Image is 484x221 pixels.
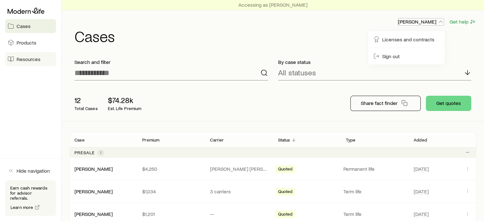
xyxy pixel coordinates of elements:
[108,96,142,105] p: $74.28k
[17,168,50,174] span: Hide navigation
[346,137,356,142] p: Type
[426,96,471,111] button: Get quotes
[414,137,427,142] p: Added
[398,18,444,25] p: [PERSON_NAME]
[5,164,56,178] button: Hide navigation
[361,100,397,106] p: Share fact finder
[210,166,268,172] p: [PERSON_NAME] [PERSON_NAME]
[5,180,56,216] div: Earn cash rewards for advisor referrals.Learn more
[278,137,290,142] p: Status
[74,137,85,142] p: Case
[10,185,51,201] p: Earn cash rewards for advisor referrals.
[343,188,406,195] p: Term life
[238,2,307,8] p: Accessing as [PERSON_NAME]
[74,166,113,172] a: [PERSON_NAME]
[74,150,95,155] p: Presale
[74,96,98,105] p: 12
[5,52,56,66] a: Resources
[74,188,113,195] div: [PERSON_NAME]
[278,211,293,218] span: Quoted
[278,166,293,173] span: Quoted
[414,188,429,195] span: [DATE]
[371,34,442,45] a: Licenses and contracts
[398,18,444,26] button: [PERSON_NAME]
[74,106,98,111] p: Total Cases
[142,166,200,172] p: $4,250
[11,205,33,210] span: Learn more
[371,51,442,62] button: Sign out
[350,96,421,111] button: Share fact finder
[343,211,406,217] p: Term life
[278,189,293,196] span: Quoted
[414,166,429,172] span: [DATE]
[382,36,434,43] span: Licenses and contracts
[74,188,113,194] a: [PERSON_NAME]
[278,59,472,65] p: By case status
[5,19,56,33] a: Cases
[17,23,31,29] span: Cases
[74,211,113,217] a: [PERSON_NAME]
[17,39,36,46] span: Products
[382,53,400,59] span: Sign out
[210,211,268,217] p: —
[142,211,200,217] p: $1,201
[210,137,224,142] p: Carrier
[142,137,159,142] p: Premium
[17,56,40,62] span: Resources
[343,166,406,172] p: Permanent life
[142,188,200,195] p: $1,034
[210,188,268,195] p: 3 carriers
[414,211,429,217] span: [DATE]
[100,150,102,155] span: 7
[74,28,476,44] h1: Cases
[5,36,56,50] a: Products
[449,18,476,25] button: Get help
[74,59,268,65] p: Search and filter
[278,68,316,77] p: All statuses
[108,106,142,111] p: Est. Life Premium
